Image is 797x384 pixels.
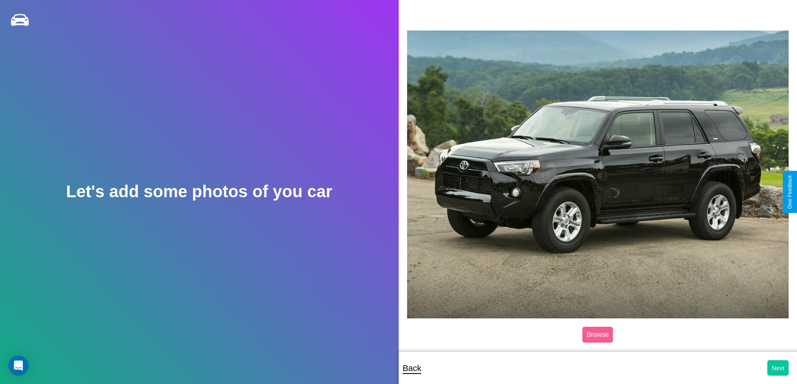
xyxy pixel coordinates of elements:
button: Next [767,360,789,376]
div: Give Feedback [787,175,793,209]
p: Back [403,361,421,376]
label: Browse [582,327,613,343]
div: Open Intercom Messenger [8,356,28,376]
h2: Let's add some photos of you car [66,182,332,201]
img: posted [407,31,789,318]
